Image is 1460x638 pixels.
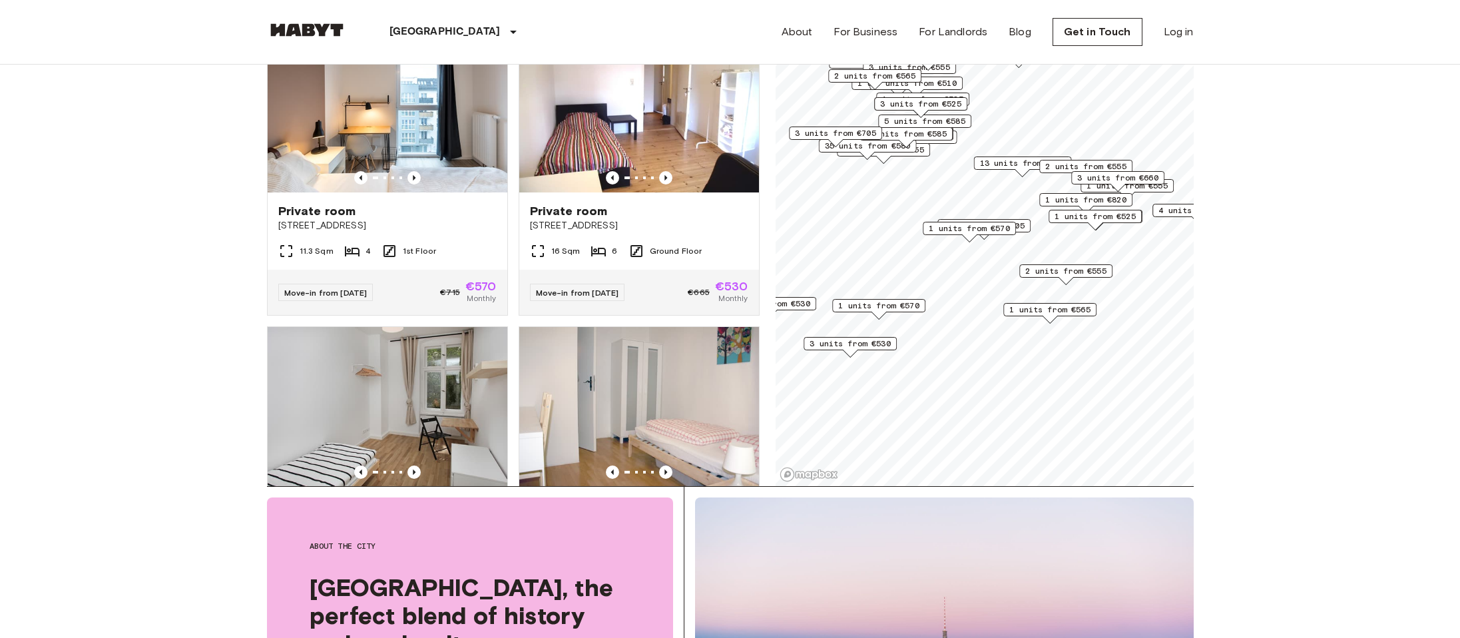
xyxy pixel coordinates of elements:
div: Map marker [1003,303,1096,324]
div: Map marker [837,143,930,164]
span: 2 units from €555 [1045,160,1126,172]
div: Map marker [874,97,967,118]
div: Map marker [723,297,816,318]
a: For Landlords [919,24,987,40]
div: Map marker [876,93,969,113]
p: [GEOGRAPHIC_DATA] [389,24,501,40]
a: Log in [1164,24,1194,40]
span: 1 units from €605 [943,220,1025,232]
span: 1 units from €820 [1045,194,1126,206]
span: 1 units from €570 [929,222,1010,234]
div: Map marker [973,157,1071,177]
button: Previous image [354,171,367,184]
div: Map marker [804,337,897,358]
span: 1 units from €570 [838,300,919,312]
span: Ground Floor [650,245,702,257]
button: Previous image [407,171,421,184]
span: Private room [278,203,356,219]
span: [STREET_ADDRESS] [530,219,748,232]
div: Map marker [818,139,916,160]
span: Private room [530,203,608,219]
button: Previous image [354,466,367,479]
div: Map marker [1071,171,1164,192]
div: Map marker [859,127,953,148]
a: Marketing picture of unit DE-01-12-003-01QPrevious imagePrevious imagePrivate room[STREET_ADDRESS... [267,32,508,316]
img: Marketing picture of unit DE-01-093-04M [519,327,759,487]
span: 4 units from €570 [1158,204,1240,216]
span: About the city [310,540,630,552]
div: Map marker [937,219,1031,240]
span: 5 units from €585 [884,115,965,127]
div: Map marker [1049,210,1142,230]
span: 1 units from €525 [1055,210,1136,222]
span: €530 [715,280,748,292]
button: Previous image [606,171,619,184]
div: Map marker [860,127,953,148]
div: Map marker [923,222,1016,242]
div: Map marker [829,55,922,76]
span: 1 units from €525 [882,93,963,105]
span: 16 Sqm [551,245,581,257]
span: 6 [612,245,617,257]
span: 1 units from €555 [843,144,924,156]
div: Map marker [828,69,921,90]
div: Map marker [832,299,925,320]
a: Get in Touch [1053,18,1142,46]
span: €570 [465,280,497,292]
span: 3 units from €585 [865,128,947,140]
span: 3 units from €530 [810,338,891,350]
span: 1 units from €555 [1087,180,1168,192]
span: 3 units from €660 [1077,172,1158,184]
span: [STREET_ADDRESS] [278,219,497,232]
img: Marketing picture of unit DE-01-029-04M [519,33,759,192]
span: 3 units from €555 [869,61,950,73]
span: 4 units from €530 [729,298,810,310]
span: Move-in from [DATE] [536,288,619,298]
button: Previous image [659,466,672,479]
span: Monthly [467,292,496,304]
span: Move-in from [DATE] [284,288,367,298]
a: Mapbox logo [780,467,838,482]
a: Blog [1009,24,1031,40]
span: €715 [440,286,460,298]
a: Marketing picture of unit DE-01-093-04MPrevious imagePrevious imagePrivate room[STREET_ADDRESS]9 ... [519,326,760,610]
span: 1st Floor [403,245,436,257]
button: Previous image [659,171,672,184]
img: Marketing picture of unit DE-01-233-02M [268,327,507,487]
div: Map marker [789,127,882,147]
span: 2 units from €565 [834,70,915,82]
span: 2 units from €510 [875,77,957,89]
a: Marketing picture of unit DE-01-233-02MPrevious imagePrevious imagePrivate room[STREET_ADDRESS]10... [267,326,508,610]
span: 13 units from €565 [979,157,1065,169]
span: 11.3 Sqm [300,245,334,257]
span: 1 units from €565 [1009,304,1091,316]
div: Map marker [869,77,963,97]
a: For Business [834,24,897,40]
button: Previous image [606,466,619,479]
a: Marketing picture of unit DE-01-029-04MPrevious imagePrevious imagePrivate room[STREET_ADDRESS]16... [519,32,760,316]
button: Previous image [407,466,421,479]
div: Map marker [863,61,956,81]
div: Map marker [1049,210,1142,230]
div: Map marker [1039,160,1132,180]
img: Habyt [267,23,347,37]
span: €665 [688,286,710,298]
span: 2 units from €555 [1025,265,1106,277]
div: Map marker [859,131,957,151]
div: Map marker [878,115,971,135]
span: 3 units from €705 [795,127,876,139]
div: Map marker [1039,193,1132,214]
div: Map marker [1019,264,1112,285]
div: Map marker [1152,204,1246,224]
a: About [782,24,813,40]
img: Marketing picture of unit DE-01-12-003-01Q [268,33,507,192]
span: 3 units from €525 [880,98,961,110]
div: Map marker [1081,179,1174,200]
span: Monthly [718,292,748,304]
span: 4 [365,245,371,257]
